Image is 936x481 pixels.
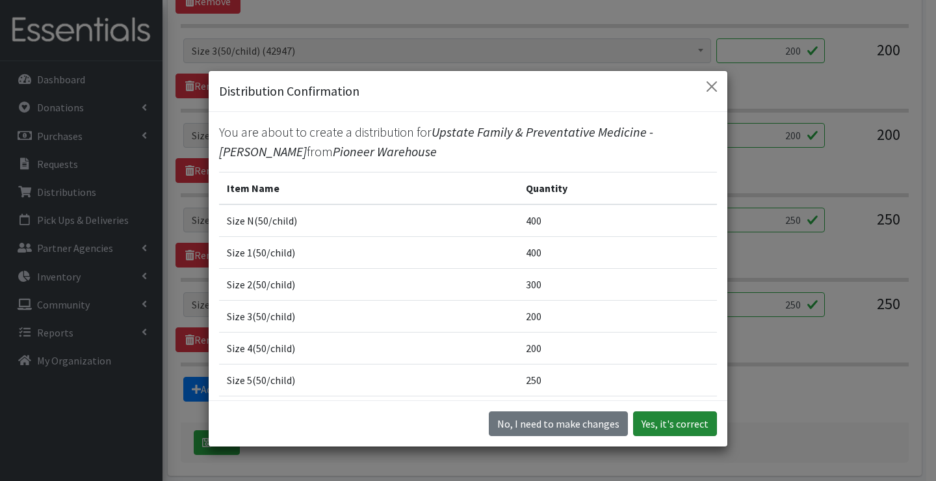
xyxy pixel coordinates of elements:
[219,81,359,101] h5: Distribution Confirmation
[219,364,518,396] td: Size 5(50/child)
[633,411,717,436] button: Yes, it's correct
[219,172,518,204] th: Item Name
[518,396,717,428] td: 250
[701,76,722,97] button: Close
[219,124,653,159] span: Upstate Family & Preventative Medicine - [PERSON_NAME]
[219,300,518,332] td: Size 3(50/child)
[518,204,717,237] td: 400
[219,122,717,161] p: You are about to create a distribution for from
[219,396,518,428] td: Size 6(50/child)
[518,172,717,204] th: Quantity
[219,204,518,237] td: Size N(50/child)
[489,411,628,436] button: No I need to make changes
[518,364,717,396] td: 250
[518,300,717,332] td: 200
[333,143,437,159] span: Pioneer Warehouse
[518,236,717,268] td: 400
[219,268,518,300] td: Size 2(50/child)
[518,268,717,300] td: 300
[219,332,518,364] td: Size 4(50/child)
[219,236,518,268] td: Size 1(50/child)
[518,332,717,364] td: 200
